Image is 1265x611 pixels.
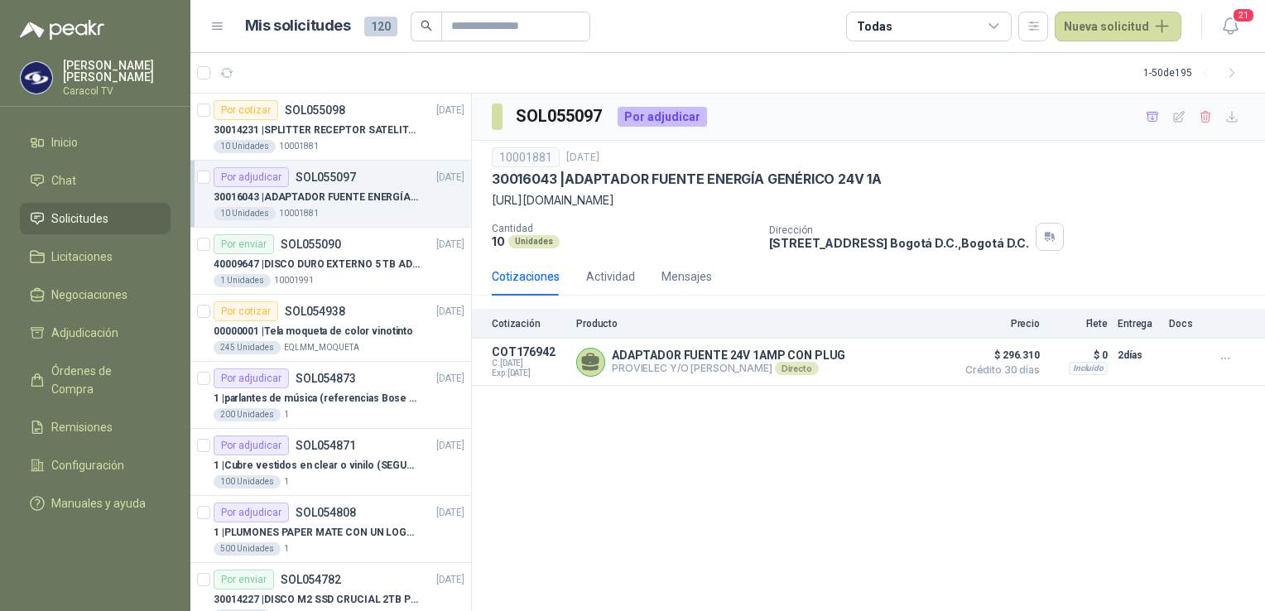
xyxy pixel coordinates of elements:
[1050,345,1108,365] p: $ 0
[190,362,471,429] a: Por adjudicarSOL054873[DATE] 1 |parlantes de música (referencias Bose o Alexa) CON MARCACION 1 LO...
[612,362,845,375] p: PROVIELEC Y/O [PERSON_NAME]
[1169,318,1202,330] p: Docs
[566,150,599,166] p: [DATE]
[214,592,420,608] p: 30014227 | DISCO M2 SSD CRUCIAL 2TB P3 PLUS
[436,572,464,588] p: [DATE]
[190,161,471,228] a: Por adjudicarSOL055097[DATE] 30016043 |ADAPTADOR FUENTE ENERGÍA GENÉRICO 24V 1A10 Unidades10001881
[190,429,471,496] a: Por adjudicarSOL054871[DATE] 1 |Cubre vestidos en clear o vinilo (SEGUN ESPECIFICACIONES DEL ADJU...
[775,362,819,375] div: Directo
[516,103,604,129] h3: SOL055097
[51,171,76,190] span: Chat
[281,238,341,250] p: SOL055090
[214,525,420,541] p: 1 | PLUMONES PAPER MATE CON UN LOGO (SEGUN REF.ADJUNTA)
[214,234,274,254] div: Por enviar
[421,20,432,31] span: search
[51,418,113,436] span: Remisiones
[190,94,471,161] a: Por cotizarSOL055098[DATE] 30014231 |SPLITTER RECEPTOR SATELITAL 2SAL GT-SP2110 Unidades10001881
[279,140,319,153] p: 10001881
[51,209,108,228] span: Solicitudes
[436,103,464,118] p: [DATE]
[492,234,505,248] p: 10
[20,411,171,443] a: Remisiones
[492,191,1245,209] p: [URL][DOMAIN_NAME]
[214,301,278,321] div: Por cotizar
[20,20,104,40] img: Logo peakr
[214,100,278,120] div: Por cotizar
[436,170,464,185] p: [DATE]
[51,248,113,266] span: Licitaciones
[492,368,566,378] span: Exp: [DATE]
[957,345,1040,365] span: $ 296.310
[492,358,566,368] span: C: [DATE]
[284,475,289,488] p: 1
[1069,362,1108,375] div: Incluido
[20,317,171,349] a: Adjudicación
[492,318,566,330] p: Cotización
[20,241,171,272] a: Licitaciones
[1143,60,1245,86] div: 1 - 50 de 195
[576,318,947,330] p: Producto
[492,267,560,286] div: Cotizaciones
[190,496,471,563] a: Por adjudicarSOL054808[DATE] 1 |PLUMONES PAPER MATE CON UN LOGO (SEGUN REF.ADJUNTA)500 Unidades1
[214,207,276,220] div: 10 Unidades
[214,123,420,138] p: 30014231 | SPLITTER RECEPTOR SATELITAL 2SAL GT-SP21
[769,236,1029,250] p: [STREET_ADDRESS] Bogotá D.C. , Bogotá D.C.
[957,318,1040,330] p: Precio
[63,86,171,96] p: Caracol TV
[285,104,345,116] p: SOL055098
[586,267,635,286] div: Actividad
[436,304,464,320] p: [DATE]
[214,475,281,488] div: 100 Unidades
[1118,345,1159,365] p: 2 días
[1232,7,1255,23] span: 21
[20,488,171,519] a: Manuales y ayuda
[20,165,171,196] a: Chat
[296,507,356,518] p: SOL054808
[436,438,464,454] p: [DATE]
[51,133,78,152] span: Inicio
[190,295,471,362] a: Por cotizarSOL054938[DATE] 00000001 |Tela moqueta de color vinotinto245 UnidadesEQLMM_MOQUETA
[214,408,281,421] div: 200 Unidades
[661,267,712,286] div: Mensajes
[618,107,707,127] div: Por adjudicar
[274,274,314,287] p: 10001991
[957,365,1040,375] span: Crédito 30 días
[20,450,171,481] a: Configuración
[214,324,413,339] p: 00000001 | Tela moqueta de color vinotinto
[769,224,1029,236] p: Dirección
[20,355,171,405] a: Órdenes de Compra
[51,324,118,342] span: Adjudicación
[214,458,420,474] p: 1 | Cubre vestidos en clear o vinilo (SEGUN ESPECIFICACIONES DEL ADJUNTO)
[612,349,845,362] p: ADAPTADOR FUENTE 24V 1AMP CON PLUG
[284,542,289,556] p: 1
[1055,12,1181,41] button: Nueva solicitud
[1118,318,1159,330] p: Entrega
[20,203,171,234] a: Solicitudes
[492,345,566,358] p: COT176942
[285,305,345,317] p: SOL054938
[214,257,420,272] p: 40009647 | DISCO DURO EXTERNO 5 TB ADATA - ANTIGOLPES
[508,235,560,248] div: Unidades
[20,127,171,158] a: Inicio
[1215,12,1245,41] button: 21
[51,362,155,398] span: Órdenes de Compra
[214,391,420,407] p: 1 | parlantes de música (referencias Bose o Alexa) CON MARCACION 1 LOGO (Mas datos en el adjunto)
[245,14,351,38] h1: Mis solicitudes
[364,17,397,36] span: 120
[214,341,281,354] div: 245 Unidades
[296,171,356,183] p: SOL055097
[296,373,356,384] p: SOL054873
[63,60,171,83] p: [PERSON_NAME] [PERSON_NAME]
[190,228,471,295] a: Por enviarSOL055090[DATE] 40009647 |DISCO DURO EXTERNO 5 TB ADATA - ANTIGOLPES1 Unidades10001991
[436,505,464,521] p: [DATE]
[214,435,289,455] div: Por adjudicar
[492,147,560,167] div: 10001881
[284,408,289,421] p: 1
[214,368,289,388] div: Por adjudicar
[214,167,289,187] div: Por adjudicar
[436,237,464,253] p: [DATE]
[214,542,281,556] div: 500 Unidades
[20,279,171,310] a: Negociaciones
[51,494,146,512] span: Manuales y ayuda
[214,190,420,205] p: 30016043 | ADAPTADOR FUENTE ENERGÍA GENÉRICO 24V 1A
